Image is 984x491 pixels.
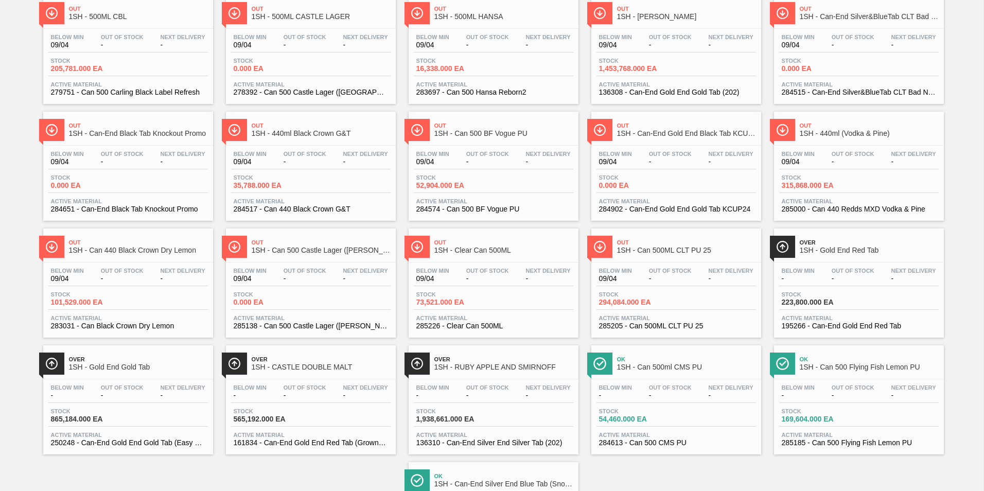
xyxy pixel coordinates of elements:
span: Stock [416,291,488,297]
span: Out Of Stock [649,34,692,40]
span: - [782,275,815,283]
span: 284515 - Can-End Silver&BlueTab CLT Bad News 410 [782,89,936,96]
a: ÍconeOut1SH - 440ml (Vodka & Pine)Below Min09/04Out Of Stock-Next Delivery-Stock315,868.000 EAAct... [766,104,949,221]
span: - [709,275,753,283]
span: 09/04 [51,158,84,166]
span: Active Material [599,315,753,321]
span: - [466,275,509,283]
span: - [832,41,874,49]
span: Below Min [51,268,84,274]
span: 865,184.000 EA [51,415,123,423]
span: 285138 - Can 500 Castle Lager (Charles) [234,322,388,330]
span: Stock [51,58,123,64]
span: - [343,275,388,283]
span: Out Of Stock [284,34,326,40]
span: Out Of Stock [101,268,144,274]
span: Active Material [416,81,571,87]
span: Out [617,6,756,12]
span: 0.000 EA [234,65,306,73]
span: Below Min [234,384,267,391]
span: - [832,158,874,166]
span: Out [434,6,573,12]
span: - [891,275,936,283]
span: Out [69,6,208,12]
span: 315,868.000 EA [782,182,854,189]
span: Below Min [51,384,84,391]
span: 161834 - Can-End Gold End Red Tab (Grownery P1) [234,439,388,447]
span: Active Material [599,81,753,87]
span: Stock [782,291,854,297]
img: Ícone [593,124,606,136]
span: - [101,392,144,399]
span: 1SH - Can-End Silver End Blue Tab (Snowflake) [434,480,573,488]
span: - [526,275,571,283]
span: 09/04 [416,158,449,166]
img: Ícone [45,124,58,136]
span: - [649,392,692,399]
span: - [709,158,753,166]
span: Out Of Stock [649,268,692,274]
span: Active Material [599,432,753,438]
span: Active Material [51,315,205,321]
span: 73,521.000 EA [416,299,488,306]
span: Ok [617,356,756,362]
span: - [649,41,692,49]
span: Ok [434,473,573,479]
span: 285185 - Can 500 Flying Fish Lemon PU [782,439,936,447]
span: Next Delivery [526,151,571,157]
a: ÍconeOk1SH - Can 500 Flying Fish Lemon PUBelow Min-Out Of Stock-Next Delivery-Stock169,604.000 EA... [766,338,949,454]
span: 284902 - Can-End Gold End Gold Tab KCUP24 [599,205,753,213]
span: - [343,41,388,49]
span: Next Delivery [891,34,936,40]
span: Below Min [416,384,449,391]
span: - [234,392,267,399]
span: - [161,41,205,49]
a: ÍconeOut1SH - Clear Can 500MLBelow Min09/04Out Of Stock-Next Delivery-Stock73,521.000 EAActive Ma... [401,221,584,338]
span: Next Delivery [161,268,205,274]
span: Active Material [782,198,936,204]
span: - [101,275,144,283]
span: 1SH - Can 440 Black Crown Dry Lemon [69,247,208,254]
span: Active Material [51,198,205,204]
span: - [832,392,874,399]
span: Stock [234,174,306,181]
span: Next Delivery [709,151,753,157]
a: ÍconeOver1SH - RUBY APPLE AND SMIRNOFFBelow Min-Out Of Stock-Next Delivery-Stock1,938,661.000 EAA... [401,338,584,454]
span: Stock [782,408,854,414]
span: - [416,392,449,399]
span: Stock [234,58,306,64]
span: Below Min [51,34,84,40]
span: Stock [782,174,854,181]
span: Stock [416,408,488,414]
span: - [599,392,632,399]
img: Ícone [593,240,606,253]
span: 09/04 [416,41,449,49]
span: - [466,392,509,399]
span: - [343,158,388,166]
span: - [709,392,753,399]
span: 1SH - 440ml Black Crown G&T [252,130,391,137]
span: 1SH - 500ML CASTLE LAGER [252,13,391,21]
span: Next Delivery [343,268,388,274]
span: Next Delivery [526,34,571,40]
span: - [161,158,205,166]
span: Next Delivery [709,384,753,391]
span: 284574 - Can 500 BF Vogue PU [416,205,571,213]
span: - [161,392,205,399]
span: Next Delivery [709,268,753,274]
span: - [284,158,326,166]
span: Out [252,239,391,246]
span: 09/04 [782,41,815,49]
span: 283697 - Can 500 Hansa Reborn2 [416,89,571,96]
span: Below Min [234,151,267,157]
span: 565,192.000 EA [234,415,306,423]
span: Stock [234,408,306,414]
a: ÍconeOut1SH - 440ml Black Crown G&TBelow Min09/04Out Of Stock-Next Delivery-Stock35,788.000 EAAct... [218,104,401,221]
a: ÍconeOut1SH - Can-End Black Tab Knockout PromoBelow Min09/04Out Of Stock-Next Delivery-Stock0.000... [36,104,218,221]
span: Out Of Stock [466,384,509,391]
span: 1SH - Clear Can 500ML [434,247,573,254]
img: Ícone [411,474,424,487]
span: Stock [599,408,671,414]
span: - [891,158,936,166]
span: 1SH - Can 500ML CLT PU 25 [617,247,756,254]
